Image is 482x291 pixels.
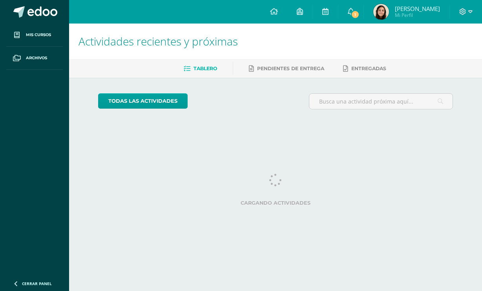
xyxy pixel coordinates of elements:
a: Pendientes de entrega [249,62,324,75]
img: 2387bd9846f66142990f689055da7dd1.png [373,4,389,20]
span: 1 [351,10,360,19]
span: Actividades recientes y próximas [79,34,238,49]
span: [PERSON_NAME] [395,5,440,13]
span: Cerrar panel [22,281,52,286]
input: Busca una actividad próxima aquí... [309,94,453,109]
span: Mi Perfil [395,12,440,18]
a: todas las Actividades [98,93,188,109]
span: Mis cursos [26,32,51,38]
a: Mis cursos [6,24,63,47]
a: Entregadas [343,62,386,75]
span: Entregadas [351,65,386,71]
span: Pendientes de entrega [257,65,324,71]
span: Tablero [194,65,217,71]
label: Cargando actividades [98,200,453,206]
a: Archivos [6,47,63,70]
span: Archivos [26,55,47,61]
a: Tablero [184,62,217,75]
